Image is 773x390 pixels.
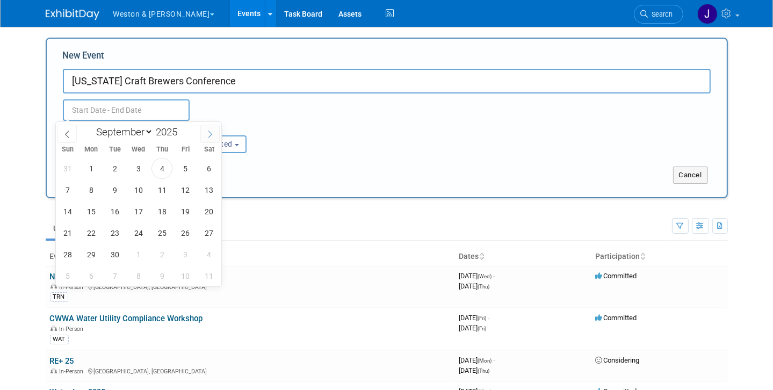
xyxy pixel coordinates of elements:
span: October 11, 2025 [199,265,220,286]
span: (Thu) [478,368,490,374]
span: September 13, 2025 [199,179,220,200]
a: CWWA Water Utility Compliance Workshop [50,314,203,323]
a: Sort by Participation Type [640,252,646,261]
span: (Fri) [478,315,487,321]
span: October 6, 2025 [81,265,102,286]
span: October 10, 2025 [175,265,196,286]
span: September 15, 2025 [81,201,102,222]
img: Janet Ruggles-Power [697,4,718,24]
span: September 30, 2025 [104,244,125,265]
span: [DATE] [459,366,490,374]
span: October 8, 2025 [128,265,149,286]
span: September 22, 2025 [81,222,102,243]
label: New Event [63,49,105,66]
span: September 24, 2025 [128,222,149,243]
span: Fri [174,146,198,153]
span: August 31, 2025 [57,158,78,179]
div: Attendance / Format: [63,121,157,135]
span: (Fri) [478,326,487,331]
span: September 16, 2025 [104,201,125,222]
span: September 25, 2025 [151,222,172,243]
a: Upcoming70 [46,218,109,239]
span: Committed [596,272,637,280]
span: October 5, 2025 [57,265,78,286]
span: Committed [596,314,637,322]
span: (Wed) [478,273,492,279]
span: September 10, 2025 [128,179,149,200]
span: September 5, 2025 [175,158,196,179]
span: [DATE] [459,272,495,280]
span: September 23, 2025 [104,222,125,243]
div: WAT [50,335,69,344]
span: [DATE] [459,356,495,364]
th: Dates [455,248,591,266]
a: RE+ 25 [50,356,74,366]
th: Event [46,248,455,266]
input: Year [153,126,185,138]
span: Tue [103,146,127,153]
span: In-Person [60,326,87,333]
a: Search [634,5,683,24]
span: September 3, 2025 [128,158,149,179]
span: - [494,272,495,280]
span: In-Person [60,368,87,375]
span: October 2, 2025 [151,244,172,265]
span: September 12, 2025 [175,179,196,200]
div: TRN [50,292,68,302]
span: Sat [198,146,221,153]
span: - [488,314,490,322]
span: (Thu) [478,284,490,290]
div: [GEOGRAPHIC_DATA], [GEOGRAPHIC_DATA] [50,366,451,375]
span: September 4, 2025 [151,158,172,179]
span: September 6, 2025 [199,158,220,179]
img: In-Person Event [50,284,57,289]
span: In-Person [60,284,87,291]
span: September 7, 2025 [57,179,78,200]
span: September 26, 2025 [175,222,196,243]
select: Month [91,125,153,139]
span: September 21, 2025 [57,222,78,243]
img: In-Person Event [50,368,57,373]
span: September 27, 2025 [199,222,220,243]
span: September 17, 2025 [128,201,149,222]
span: September 14, 2025 [57,201,78,222]
a: NC Transportation Summit [50,272,145,281]
span: [DATE] [459,314,490,322]
span: (Mon) [478,358,492,364]
span: October 7, 2025 [104,265,125,286]
span: Wed [127,146,150,153]
span: October 3, 2025 [175,244,196,265]
span: September 11, 2025 [151,179,172,200]
span: Mon [80,146,103,153]
a: Sort by Start Date [479,252,485,261]
span: September 1, 2025 [81,158,102,179]
span: October 9, 2025 [151,265,172,286]
button: Cancel [673,167,708,184]
span: September 20, 2025 [199,201,220,222]
div: Participation: [174,121,268,135]
img: ExhibitDay [46,9,99,20]
input: Name of Trade Show / Conference [63,69,711,93]
span: October 1, 2025 [128,244,149,265]
img: In-Person Event [50,326,57,331]
span: Thu [150,146,174,153]
span: Search [648,10,673,18]
span: Considering [596,356,640,364]
span: September 2, 2025 [104,158,125,179]
th: Participation [591,248,728,266]
span: September 28, 2025 [57,244,78,265]
span: September 18, 2025 [151,201,172,222]
span: [DATE] [459,282,490,290]
span: October 4, 2025 [199,244,220,265]
input: Start Date - End Date [63,99,190,121]
span: September 29, 2025 [81,244,102,265]
span: Sun [56,146,80,153]
span: - [494,356,495,364]
span: [DATE] [459,324,487,332]
span: September 9, 2025 [104,179,125,200]
span: September 19, 2025 [175,201,196,222]
div: [GEOGRAPHIC_DATA], [GEOGRAPHIC_DATA] [50,282,451,291]
span: September 8, 2025 [81,179,102,200]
